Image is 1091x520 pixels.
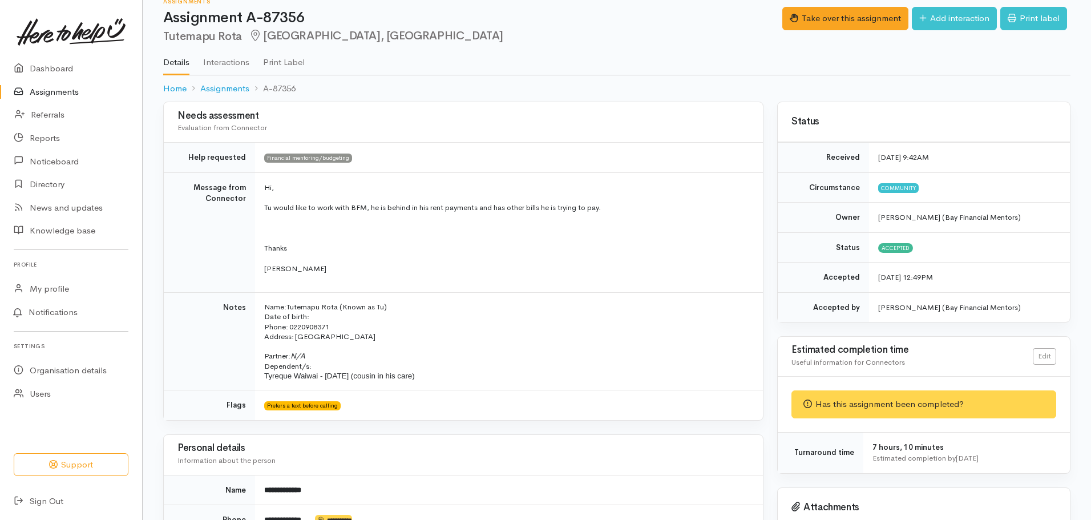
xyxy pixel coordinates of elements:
[177,443,749,454] h3: Personal details
[264,401,341,410] span: Prefers a text before calling
[264,243,749,254] p: Thanks
[164,172,255,293] td: Message from Connector
[878,243,913,252] span: Accepted
[791,116,1056,127] h3: Status
[163,82,187,95] a: Home
[872,453,1056,464] div: Estimated completion by
[264,351,305,361] span: Partner:
[912,7,997,30] a: Add interaction
[164,390,255,420] td: Flags
[778,263,869,293] td: Accepted
[14,257,128,272] h6: Profile
[264,202,749,213] p: Tu would like to work with BFM, he is behind in his rent payments and has other bills he is tryin...
[778,172,869,203] td: Circumstance
[264,154,352,163] span: Financial mentoring/budgeting
[249,82,296,95] li: A-87356
[264,263,749,275] p: [PERSON_NAME]
[249,29,503,43] span: [GEOGRAPHIC_DATA], [GEOGRAPHIC_DATA]
[264,361,312,371] span: Dependent/s:
[791,390,1056,418] div: Has this assignment been completed?
[782,7,908,30] button: Take over this assignment
[177,111,749,122] h3: Needs assessment
[791,502,1056,513] h3: Attachments
[778,143,869,173] td: Received
[163,75,1070,102] nav: breadcrumb
[264,332,749,341] p: [GEOGRAPHIC_DATA]
[264,312,309,321] span: Date of birth:
[264,332,294,341] span: Address:
[791,357,905,367] span: Useful information for Connectors
[878,272,933,282] time: [DATE] 12:49PM
[164,475,255,505] td: Name
[778,292,869,322] td: Accepted by
[872,442,944,452] span: 7 hours, 10 minutes
[200,82,249,95] a: Assignments
[163,30,782,43] h2: Tutemapu Rota
[956,453,979,463] time: [DATE]
[263,42,305,74] a: Print Label
[778,432,863,473] td: Turnaround time
[869,292,1070,322] td: [PERSON_NAME] (Bay Financial Mentors)
[791,345,1033,356] h3: Estimated completion time
[14,338,128,354] h6: Settings
[264,182,749,194] p: Hi,
[163,42,189,75] a: Details
[878,152,929,162] time: [DATE] 9:42AM
[778,203,869,233] td: Owner
[164,293,255,390] td: Notes
[264,302,286,312] span: Name:
[1000,7,1067,30] a: Print label
[290,351,305,361] i: N/A
[163,10,782,26] h1: Assignment A-87356
[177,455,276,465] span: Information about the person
[14,453,128,477] button: Support
[878,212,1021,222] span: [PERSON_NAME] (Bay Financial Mentors)
[778,232,869,263] td: Status
[264,372,415,380] span: Tyreque Waiwai - [DATE] (cousin in his care)
[203,42,249,74] a: Interactions
[264,302,749,332] p: Tutemapu Rota (Known as Tu) 0220908371
[177,123,267,132] span: Evaluation from Connector
[264,322,288,332] span: Phone:
[164,143,255,173] td: Help requested
[878,183,919,192] span: Community
[1033,348,1056,365] a: Edit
